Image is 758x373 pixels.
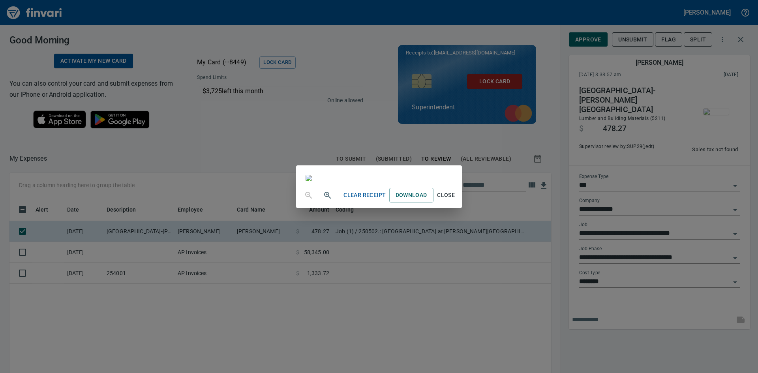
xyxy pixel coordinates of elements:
[396,190,427,200] span: Download
[433,188,459,202] button: Close
[306,175,312,181] img: receipts%2Ftapani%2F2025-08-08%2F9vyyMGeo9xZN01vPolfkKZHLR102__UmHXseUZ1kxj8ketB56t.jpg
[437,190,456,200] span: Close
[389,188,433,202] a: Download
[343,190,386,200] span: Clear Receipt
[340,188,389,202] button: Clear Receipt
